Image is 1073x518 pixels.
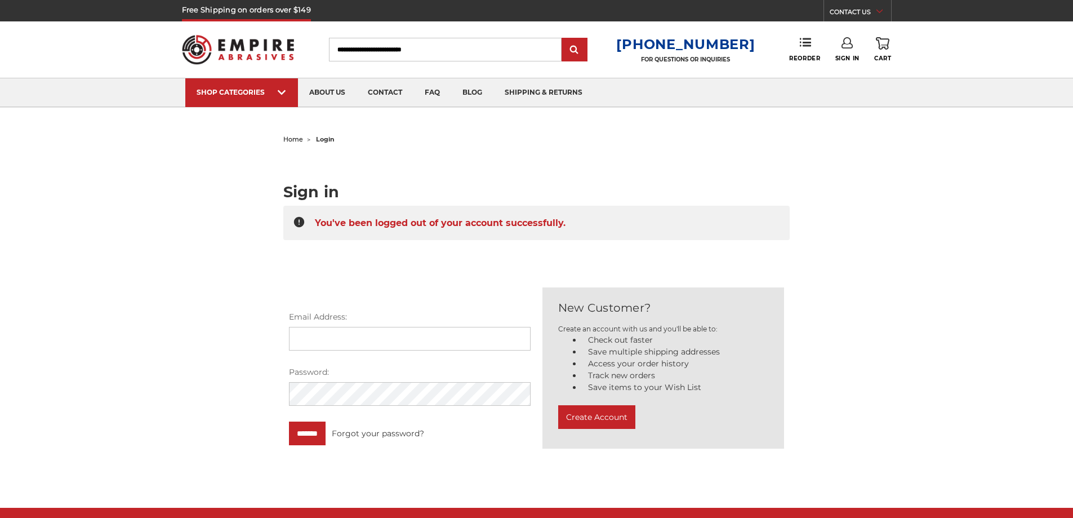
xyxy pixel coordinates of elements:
[298,78,357,107] a: about us
[316,135,335,143] span: login
[582,370,768,382] li: Track new orders
[197,88,287,96] div: SHOP CATEGORIES
[413,78,451,107] a: faq
[493,78,594,107] a: shipping & returns
[558,415,635,426] a: Create Account
[582,346,768,358] li: Save multiple shipping addresses
[289,311,531,323] label: Email Address:
[835,55,860,62] span: Sign In
[874,37,891,62] a: Cart
[315,212,566,234] span: You've been logged out of your account successfully.
[332,428,424,440] a: Forgot your password?
[558,299,768,316] h2: New Customer?
[582,358,768,370] li: Access your order history
[182,28,295,72] img: Empire Abrasives
[616,56,755,63] p: FOR QUESTIONS OR INQUIRIES
[283,184,790,200] h1: Sign in
[558,405,635,429] button: Create Account
[582,382,768,393] li: Save items to your Wish List
[357,78,413,107] a: contact
[582,334,768,346] li: Check out faster
[451,78,493,107] a: blog
[789,37,820,61] a: Reorder
[789,55,820,62] span: Reorder
[874,55,891,62] span: Cart
[558,324,768,334] p: Create an account with us and you'll be able to:
[830,6,891,21] a: CONTACT US
[289,366,531,378] label: Password:
[283,135,303,143] a: home
[616,36,755,52] a: [PHONE_NUMBER]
